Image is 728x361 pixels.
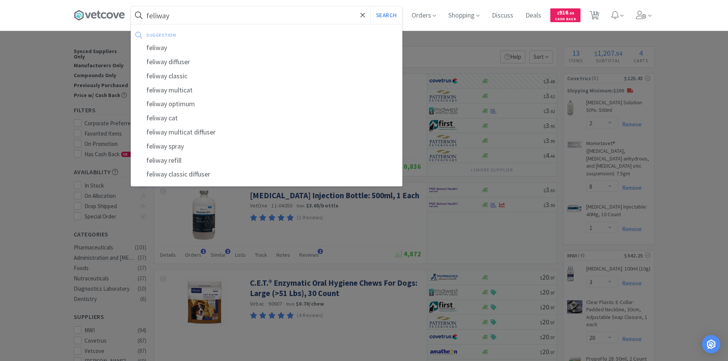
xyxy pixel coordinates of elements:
[522,12,544,19] a: Deals
[587,13,602,20] a: 13
[131,139,402,154] div: feliway spray
[131,41,402,55] div: feliway
[489,12,516,19] a: Discuss
[131,97,402,111] div: feliway optimum
[131,167,402,181] div: feliway classic diffuser
[131,154,402,168] div: feliway refill
[131,69,402,83] div: feliway classic
[702,335,720,353] div: Open Intercom Messenger
[131,83,402,97] div: feliway multicat
[131,6,402,24] input: Search by item, sku, manufacturer, ingredient, size...
[557,11,559,16] span: $
[131,55,402,69] div: feliway diffuser
[555,17,576,22] span: Cash Back
[550,5,580,26] a: $916.99Cash Back
[131,125,402,139] div: feliway multicat diffuser
[146,29,287,41] div: suggestion
[370,6,402,24] button: Search
[131,111,402,125] div: feliway cat
[557,9,574,16] span: 916
[568,11,574,16] span: . 99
